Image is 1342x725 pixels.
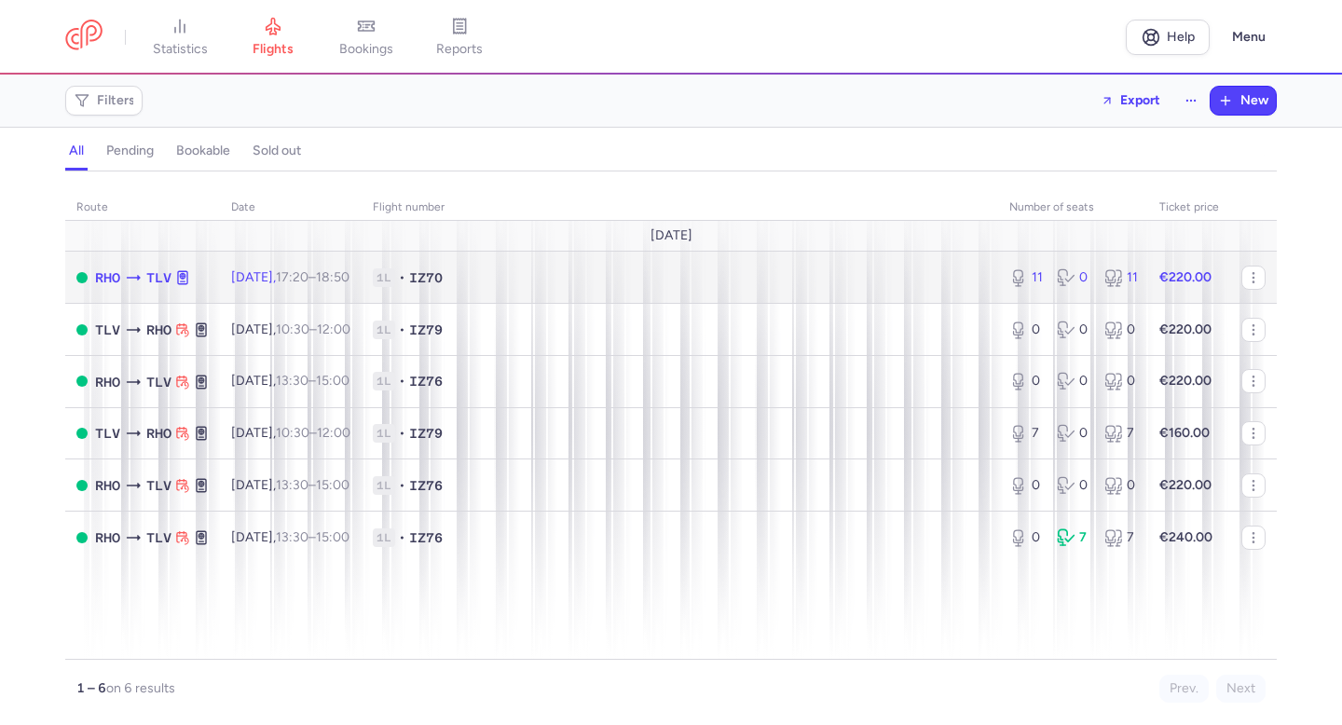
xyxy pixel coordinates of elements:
[1159,529,1212,545] strong: €240.00
[316,373,349,389] time: 15:00
[1126,20,1210,55] a: Help
[276,477,308,493] time: 13:30
[231,529,349,545] span: [DATE],
[1009,528,1042,547] div: 0
[373,372,395,390] span: 1L
[133,17,226,58] a: statistics
[399,372,405,390] span: •
[436,41,483,58] span: reports
[373,424,395,443] span: 1L
[95,267,120,288] span: RHO
[66,87,142,115] button: Filters
[276,373,349,389] span: –
[146,527,171,548] span: TLV
[1057,268,1089,287] div: 0
[65,20,103,54] a: CitizenPlane red outlined logo
[373,268,395,287] span: 1L
[1104,268,1137,287] div: 11
[1159,321,1212,337] strong: €220.00
[1104,476,1137,495] div: 0
[65,194,220,222] th: route
[1104,321,1137,339] div: 0
[253,143,301,159] h4: sold out
[409,476,443,495] span: IZ76
[95,320,120,340] span: TLV
[276,373,308,389] time: 13:30
[1159,425,1210,441] strong: €160.00
[409,424,443,443] span: IZ79
[226,17,320,58] a: flights
[95,475,120,496] span: RHO
[231,425,350,441] span: [DATE],
[399,321,405,339] span: •
[1057,424,1089,443] div: 0
[276,269,349,285] span: –
[231,269,349,285] span: [DATE],
[231,321,350,337] span: [DATE],
[316,269,349,285] time: 18:50
[316,529,349,545] time: 15:00
[97,93,135,108] span: Filters
[276,269,308,285] time: 17:20
[320,17,413,58] a: bookings
[220,194,362,222] th: date
[146,475,171,496] span: TLV
[399,476,405,495] span: •
[1216,675,1266,703] button: Next
[1159,477,1212,493] strong: €220.00
[276,321,350,337] span: –
[1104,528,1137,547] div: 7
[1057,528,1089,547] div: 7
[231,477,349,493] span: [DATE],
[1057,321,1089,339] div: 0
[317,425,350,441] time: 12:00
[399,528,405,547] span: •
[253,41,294,58] span: flights
[998,194,1148,222] th: number of seats
[1009,321,1042,339] div: 0
[106,143,154,159] h4: pending
[316,477,349,493] time: 15:00
[1240,93,1268,108] span: New
[146,423,171,444] span: RHO
[1104,372,1137,390] div: 0
[409,321,443,339] span: IZ79
[373,321,395,339] span: 1L
[1120,93,1160,107] span: Export
[146,372,171,392] span: TLV
[373,528,395,547] span: 1L
[1148,194,1230,222] th: Ticket price
[409,528,443,547] span: IZ76
[1089,86,1172,116] button: Export
[1211,87,1276,115] button: New
[276,477,349,493] span: –
[231,373,349,389] span: [DATE],
[276,425,350,441] span: –
[276,425,309,441] time: 10:30
[317,321,350,337] time: 12:00
[1159,269,1212,285] strong: €220.00
[1057,476,1089,495] div: 0
[1104,424,1137,443] div: 7
[276,321,309,337] time: 10:30
[1221,20,1277,55] button: Menu
[106,680,175,696] span: on 6 results
[373,476,395,495] span: 1L
[409,268,443,287] span: IZ70
[146,320,171,340] span: RHO
[176,143,230,159] h4: bookable
[95,527,120,548] span: RHO
[339,41,393,58] span: bookings
[362,194,998,222] th: Flight number
[1167,30,1195,44] span: Help
[146,267,171,288] span: TLV
[399,424,405,443] span: •
[153,41,208,58] span: statistics
[399,268,405,287] span: •
[276,529,349,545] span: –
[1057,372,1089,390] div: 0
[1009,372,1042,390] div: 0
[1009,476,1042,495] div: 0
[276,529,308,545] time: 13:30
[95,372,120,392] span: RHO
